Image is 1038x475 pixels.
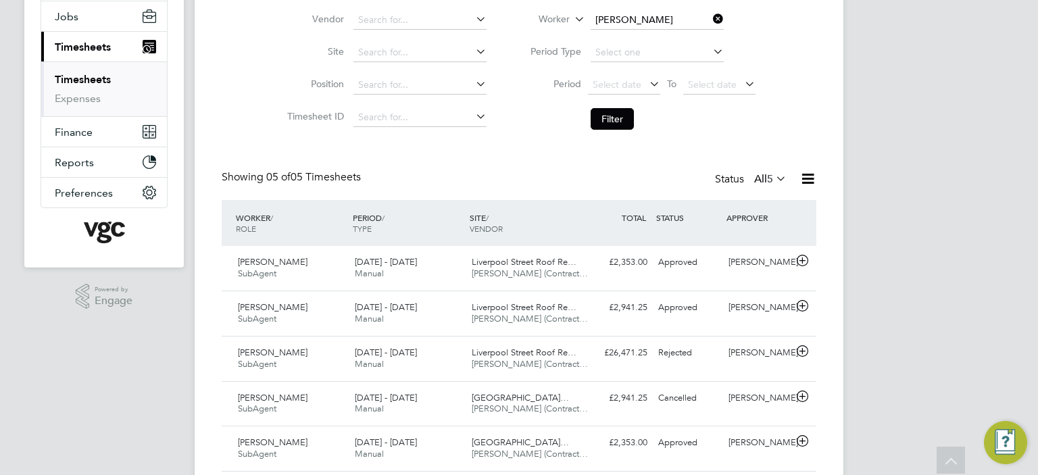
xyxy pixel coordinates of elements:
[520,45,581,57] label: Period Type
[55,92,101,105] a: Expenses
[653,251,723,274] div: Approved
[509,13,570,26] label: Worker
[355,347,417,358] span: [DATE] - [DATE]
[355,403,384,414] span: Manual
[472,301,576,313] span: Liverpool Street Roof Re…
[715,170,789,189] div: Status
[41,117,167,147] button: Finance
[283,78,344,90] label: Position
[355,301,417,313] span: [DATE] - [DATE]
[472,358,588,370] span: [PERSON_NAME] (Contract…
[520,78,581,90] label: Period
[266,170,361,184] span: 05 Timesheets
[723,297,793,319] div: [PERSON_NAME]
[583,432,653,454] div: £2,353.00
[472,448,588,459] span: [PERSON_NAME] (Contract…
[238,313,276,324] span: SubAgent
[349,205,466,241] div: PERIOD
[355,358,384,370] span: Manual
[84,222,125,243] img: vgcgroup-logo-retina.png
[723,432,793,454] div: [PERSON_NAME]
[583,387,653,409] div: £2,941.25
[653,297,723,319] div: Approved
[653,387,723,409] div: Cancelled
[653,205,723,230] div: STATUS
[283,13,344,25] label: Vendor
[353,43,487,62] input: Search for...
[238,436,307,448] span: [PERSON_NAME]
[486,212,489,223] span: /
[55,41,111,53] span: Timesheets
[653,432,723,454] div: Approved
[236,223,256,234] span: ROLE
[591,11,724,30] input: Search for...
[95,284,132,295] span: Powered by
[238,268,276,279] span: SubAgent
[466,205,583,241] div: SITE
[355,448,384,459] span: Manual
[767,172,773,186] span: 5
[355,392,417,403] span: [DATE] - [DATE]
[472,403,588,414] span: [PERSON_NAME] (Contract…
[355,256,417,268] span: [DATE] - [DATE]
[266,170,291,184] span: 05 of
[653,342,723,364] div: Rejected
[238,301,307,313] span: [PERSON_NAME]
[723,251,793,274] div: [PERSON_NAME]
[95,295,132,307] span: Engage
[41,222,168,243] a: Go to home page
[353,11,487,30] input: Search for...
[723,387,793,409] div: [PERSON_NAME]
[355,268,384,279] span: Manual
[622,212,646,223] span: TOTAL
[41,1,167,31] button: Jobs
[55,186,113,199] span: Preferences
[984,421,1027,464] button: Engage Resource Center
[470,223,503,234] span: VENDOR
[593,78,641,91] span: Select date
[41,32,167,61] button: Timesheets
[222,170,364,184] div: Showing
[472,347,576,358] span: Liverpool Street Roof Re…
[472,256,576,268] span: Liverpool Street Roof Re…
[472,268,588,279] span: [PERSON_NAME] (Contract…
[353,108,487,127] input: Search for...
[55,10,78,23] span: Jobs
[355,436,417,448] span: [DATE] - [DATE]
[723,342,793,364] div: [PERSON_NAME]
[688,78,737,91] span: Select date
[238,256,307,268] span: [PERSON_NAME]
[353,76,487,95] input: Search for...
[41,61,167,116] div: Timesheets
[382,212,385,223] span: /
[283,45,344,57] label: Site
[76,284,133,309] a: Powered byEngage
[355,313,384,324] span: Manual
[232,205,349,241] div: WORKER
[353,223,372,234] span: TYPE
[583,342,653,364] div: £26,471.25
[754,172,787,186] label: All
[238,392,307,403] span: [PERSON_NAME]
[723,205,793,230] div: APPROVER
[472,392,569,403] span: [GEOGRAPHIC_DATA]…
[41,178,167,207] button: Preferences
[472,313,588,324] span: [PERSON_NAME] (Contract…
[55,126,93,139] span: Finance
[472,436,569,448] span: [GEOGRAPHIC_DATA]…
[583,297,653,319] div: £2,941.25
[41,147,167,177] button: Reports
[583,251,653,274] div: £2,353.00
[591,43,724,62] input: Select one
[238,358,276,370] span: SubAgent
[663,75,681,93] span: To
[283,110,344,122] label: Timesheet ID
[238,448,276,459] span: SubAgent
[591,108,634,130] button: Filter
[55,156,94,169] span: Reports
[238,403,276,414] span: SubAgent
[270,212,273,223] span: /
[55,73,111,86] a: Timesheets
[238,347,307,358] span: [PERSON_NAME]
